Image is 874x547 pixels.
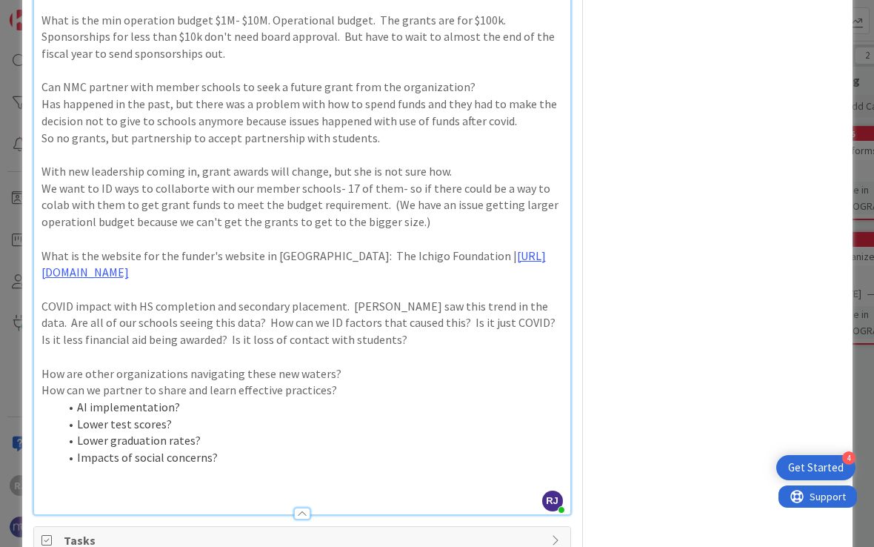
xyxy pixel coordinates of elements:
p: So no grants, but partnership to accept partnership with students. [41,130,563,147]
p: How are other organizations navigating these new waters? [41,365,563,382]
p: COVID impact with HS completion and secondary placement. [PERSON_NAME] saw this trend in the data... [41,298,563,348]
p: Can NMC partner with member schools to seek a future grant from the organization? [41,79,563,96]
span: Support [31,2,67,20]
span: RJ [542,491,563,511]
p: Sponsorships for less than $10k don't need board approval. But have to wait to almost the end of ... [41,28,563,62]
p: We want to ID ways to collaborte with our member schools- 17 of them- so if there could be a way ... [41,180,563,231]
div: Get Started [788,460,844,475]
div: 4 [842,451,855,465]
li: Impacts of social concerns? [59,449,563,466]
li: Lower graduation rates? [59,432,563,449]
p: How can we partner to share and learn effective practices? [41,382,563,399]
p: What is the website for the funder's website in [GEOGRAPHIC_DATA]: The Ichigo Foundation | [41,248,563,281]
p: What is the min operation budget $1M- $10M. Operational budget. The grants are for $100k. [41,12,563,29]
li: Lower test scores? [59,416,563,433]
p: Has happened in the past, but there was a problem with how to spend funds and they had to make th... [41,96,563,129]
li: AI implementation? [59,399,563,416]
p: With new leadership coming in, grant awards will change, but she is not sure how. [41,163,563,180]
div: Open Get Started checklist, remaining modules: 4 [776,455,855,480]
